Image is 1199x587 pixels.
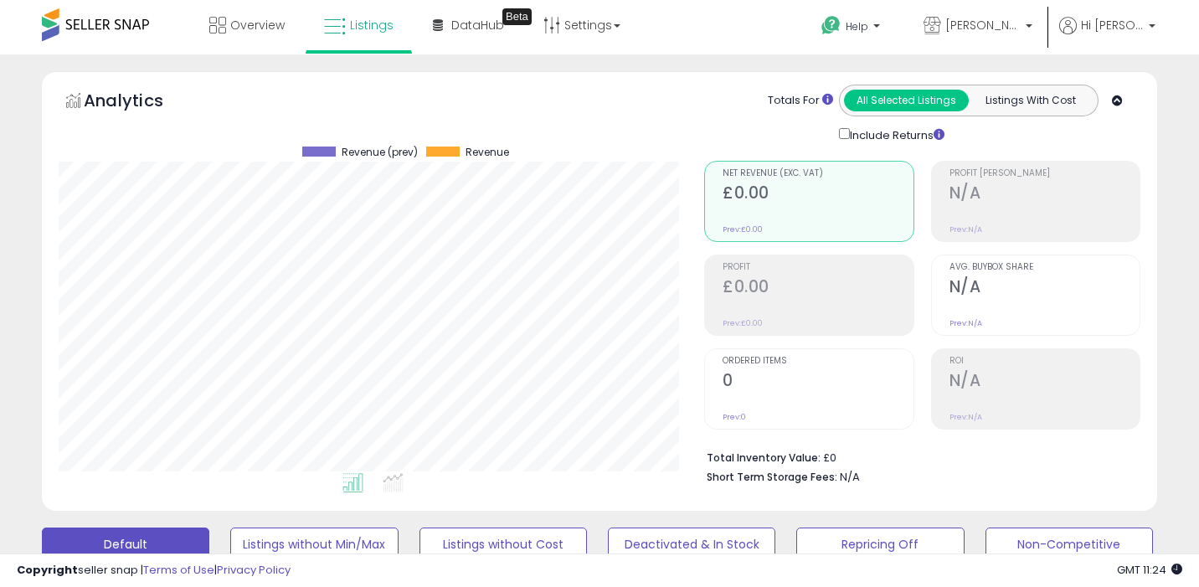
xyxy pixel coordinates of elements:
h2: £0.00 [723,277,913,300]
span: Avg. Buybox Share [949,263,1140,272]
h2: N/A [949,371,1140,394]
a: Privacy Policy [217,562,291,578]
span: N/A [840,469,860,485]
h2: N/A [949,277,1140,300]
small: Prev: 0 [723,412,746,422]
button: Listings With Cost [968,90,1093,111]
small: Prev: £0.00 [723,224,763,234]
b: Short Term Storage Fees: [707,470,837,484]
div: Tooltip anchor [502,8,532,25]
span: 2025-08-18 11:24 GMT [1117,562,1182,578]
h2: £0.00 [723,183,913,206]
span: Revenue (prev) [342,147,418,158]
span: Profit [723,263,913,272]
button: Listings without Min/Max [230,528,398,561]
a: Help [808,3,897,54]
button: Non-Competitive [985,528,1153,561]
span: [PERSON_NAME] [945,17,1021,33]
h2: 0 [723,371,913,394]
h5: Analytics [84,89,196,116]
span: Net Revenue (Exc. VAT) [723,169,913,178]
strong: Copyright [17,562,78,578]
div: Include Returns [826,125,965,144]
small: Prev: N/A [949,224,982,234]
small: Prev: £0.00 [723,318,763,328]
span: Ordered Items [723,357,913,366]
div: seller snap | | [17,563,291,579]
span: DataHub [451,17,504,33]
a: Hi [PERSON_NAME] [1059,17,1155,54]
b: Total Inventory Value: [707,451,821,465]
span: Revenue [466,147,509,158]
span: Help [846,19,868,33]
h2: N/A [949,183,1140,206]
li: £0 [707,446,1128,466]
i: Get Help [821,15,841,36]
small: Prev: N/A [949,412,982,422]
small: Prev: N/A [949,318,982,328]
a: Terms of Use [143,562,214,578]
span: Overview [230,17,285,33]
button: Repricing Off [796,528,964,561]
span: Hi [PERSON_NAME] [1081,17,1144,33]
span: Listings [350,17,394,33]
span: ROI [949,357,1140,366]
button: Deactivated & In Stock [608,528,775,561]
button: Default [42,528,209,561]
button: All Selected Listings [844,90,969,111]
span: Profit [PERSON_NAME] [949,169,1140,178]
button: Listings without Cost [419,528,587,561]
div: Totals For [768,93,833,109]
